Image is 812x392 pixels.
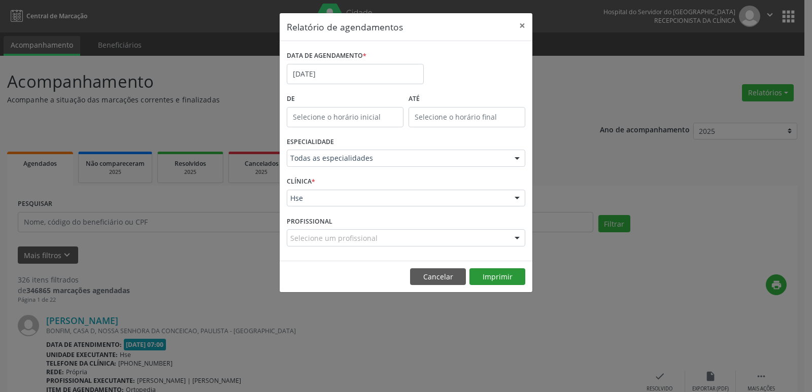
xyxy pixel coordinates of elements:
button: Imprimir [469,268,525,286]
label: ESPECIALIDADE [287,134,334,150]
h5: Relatório de agendamentos [287,20,403,33]
button: Cancelar [410,268,466,286]
input: Selecione o horário final [409,107,525,127]
span: Todas as especialidades [290,153,504,163]
button: Close [512,13,532,38]
input: Selecione uma data ou intervalo [287,64,424,84]
label: DATA DE AGENDAMENTO [287,48,366,64]
label: CLÍNICA [287,174,315,190]
span: Selecione um profissional [290,233,378,243]
label: De [287,91,403,107]
span: Hse [290,193,504,203]
input: Selecione o horário inicial [287,107,403,127]
label: PROFISSIONAL [287,213,332,229]
label: ATÉ [409,91,525,107]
